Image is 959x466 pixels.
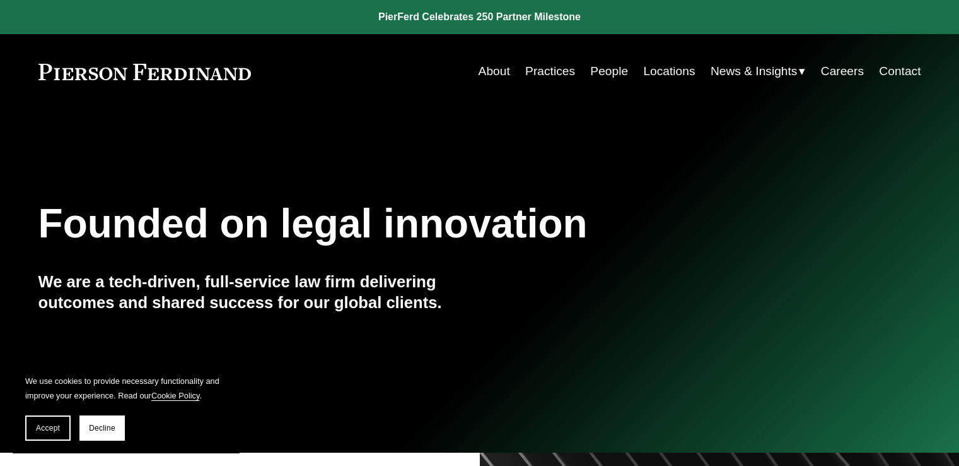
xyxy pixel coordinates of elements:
[38,272,480,313] h4: We are a tech-driven, full-service law firm delivering outcomes and shared success for our global...
[79,415,125,441] button: Decline
[38,201,774,247] h1: Founded on legal innovation
[13,361,240,453] section: Cookie banner
[525,59,575,83] a: Practices
[25,374,227,403] p: We use cookies to provide necessary functionality and improve your experience. Read our .
[479,59,510,83] a: About
[25,415,71,441] button: Accept
[879,59,921,83] a: Contact
[821,59,864,83] a: Careers
[151,391,200,400] a: Cookie Policy
[89,424,115,433] span: Decline
[711,61,798,83] span: News & Insights
[590,59,628,83] a: People
[643,59,695,83] a: Locations
[711,59,806,83] a: folder dropdown
[36,424,60,433] span: Accept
